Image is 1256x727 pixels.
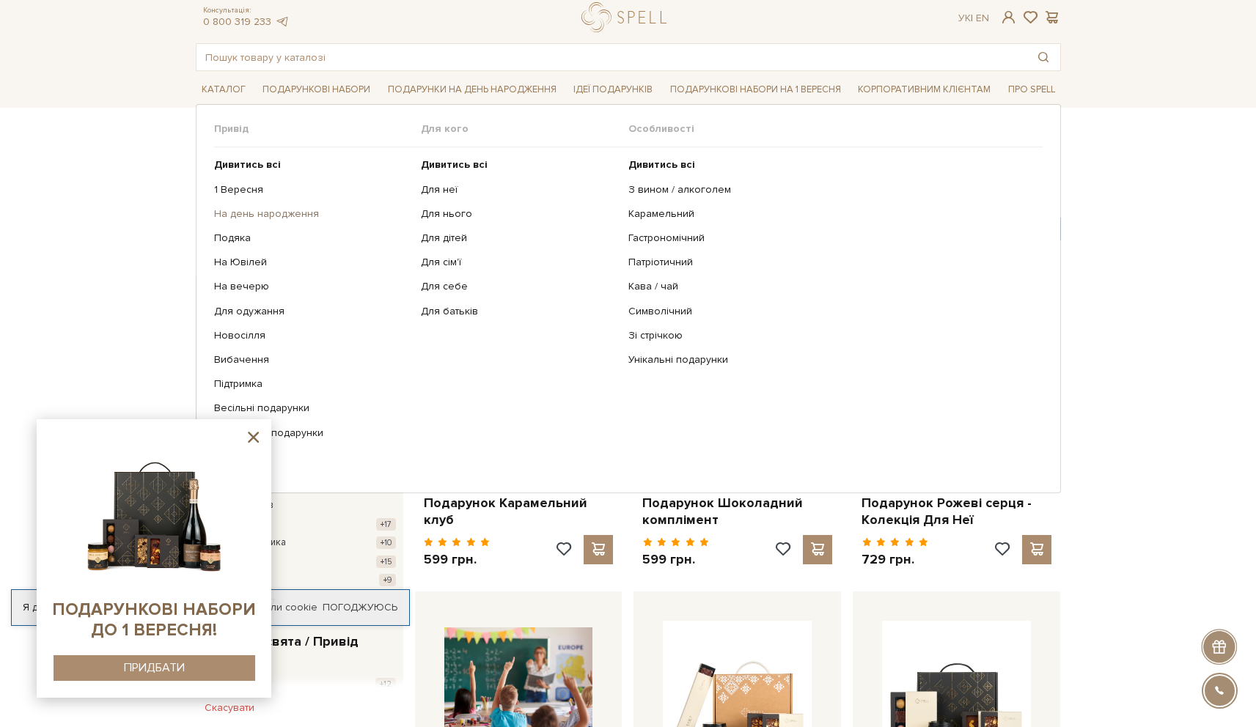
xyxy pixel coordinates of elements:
a: Патріотичний [628,256,1032,269]
button: Пошук товару у каталозі [1027,44,1060,70]
a: Для неї [421,183,617,196]
a: З вином / алкоголем [628,183,1032,196]
span: Особливості [628,122,1043,136]
a: telegram [275,15,290,28]
a: На річницю [214,451,411,464]
a: Для дітей [421,232,617,245]
a: Для одужання [214,305,411,318]
a: Корпоративним клієнтам [852,77,996,102]
a: Унікальні подарунки [628,353,1032,366]
div: Каталог [196,104,1061,493]
b: Дивитись всі [628,158,695,171]
a: Символічний [628,305,1032,318]
span: Привід [214,122,422,136]
button: Для батьків [203,498,396,513]
a: Подяка [214,232,411,245]
a: En [976,12,989,24]
a: Подарунки на День народження [382,78,562,101]
input: Пошук товару у каталозі [197,44,1027,70]
a: Вибачення [214,353,411,366]
a: Для нього [421,207,617,221]
a: Весільні подарунки [214,402,411,415]
a: logo [581,2,673,32]
a: Карамельний [628,207,1032,221]
a: Каталог [196,78,251,101]
p: 599 грн. [424,551,491,568]
a: 1 Вересня [214,183,411,196]
button: Скасувати [196,696,263,720]
a: Дивитись всі [628,158,1032,171]
a: Новосілля [214,329,411,342]
a: Для себе [421,280,617,293]
a: Дивитись всі [421,158,617,171]
a: Романтичні подарунки [214,427,411,440]
button: 1 Вересня [203,659,396,674]
a: Для батьків [421,305,617,318]
span: +10 [376,536,396,549]
span: +9 [379,574,396,586]
a: файли cookie [251,601,317,613]
a: Зі стрічкою [628,329,1032,342]
span: +17 [376,518,396,531]
span: | [971,12,973,24]
button: [DATE] +12 [203,677,396,692]
div: Я дозволяю [DOMAIN_NAME] використовувати [12,601,409,614]
a: На день народження [214,207,411,221]
a: На вечерю [214,280,411,293]
a: Подарункові набори на 1 Вересня [664,77,847,102]
span: +12 [375,678,396,690]
span: Консультація: [203,6,290,15]
b: Дивитись всі [421,158,488,171]
a: Подарунок Карамельний клуб [424,495,614,529]
p: 729 грн. [862,551,928,568]
a: Для сім'ї [421,256,617,269]
a: Підтримка [214,377,411,391]
a: Кава / чай [628,280,1032,293]
button: Для друзів +17 [203,517,396,532]
a: Погоджуюсь [323,601,397,614]
a: Подарункові набори [257,78,376,101]
b: Дивитись всі [214,158,281,171]
a: Гастрономічний [628,232,1032,245]
a: Подарунок Рожеві серця - Колекція Для Неї [862,495,1051,529]
a: Подарунок Шоколадний комплімент [642,495,832,529]
button: Для колег +15 [203,555,396,569]
div: Ук [958,12,989,25]
a: 0 800 319 233 [203,15,271,28]
span: До якого свята / Привід [203,632,359,652]
span: Для кого [421,122,628,136]
a: Про Spell [1002,78,1061,101]
span: +15 [376,556,396,568]
p: 599 грн. [642,551,709,568]
a: Дивитись всі [214,158,411,171]
a: Ідеї подарунків [568,78,658,101]
button: Для керівника +10 [203,536,396,550]
a: На Ювілей [214,256,411,269]
button: Для мами +9 [203,573,396,588]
